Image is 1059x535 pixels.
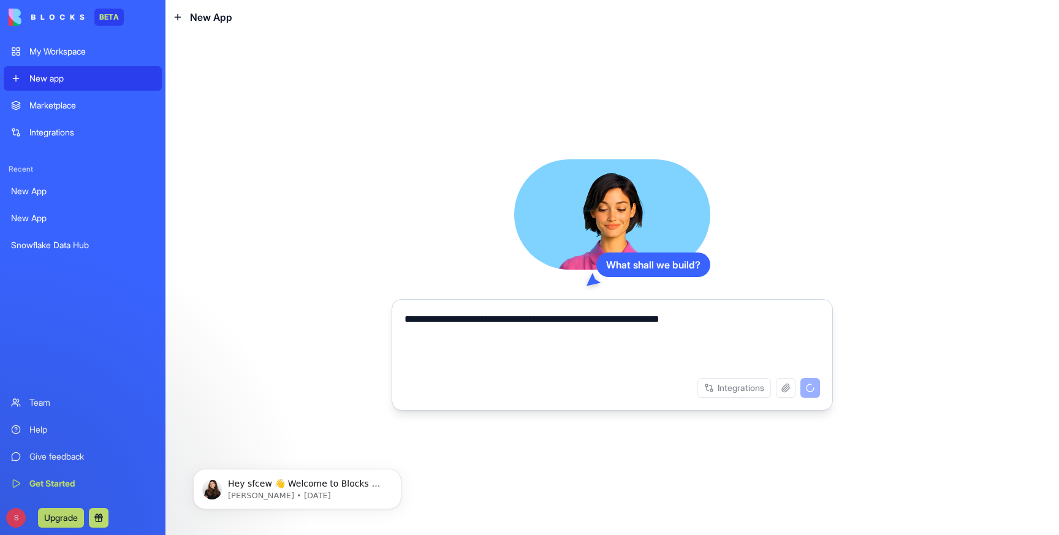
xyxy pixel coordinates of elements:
div: Help [29,423,154,436]
div: Integrations [29,126,154,138]
div: New app [29,72,154,85]
div: New App [11,185,154,197]
div: Snowflake Data Hub [11,239,154,251]
a: New App [4,206,162,230]
button: Upgrade [38,508,84,528]
a: Snowflake Data Hub [4,233,162,257]
a: My Workspace [4,39,162,64]
img: logo [9,9,85,26]
div: My Workspace [29,45,154,58]
div: New App [11,212,154,224]
a: New App [4,179,162,203]
iframe: Intercom notifications message [175,443,420,529]
a: Team [4,390,162,415]
div: What shall we build? [596,252,710,277]
a: Help [4,417,162,442]
a: Get Started [4,471,162,496]
a: New app [4,66,162,91]
span: S [6,508,26,528]
span: Recent [4,164,162,174]
a: Marketplace [4,93,162,118]
a: Integrations [4,120,162,145]
a: Give feedback [4,444,162,469]
a: Upgrade [38,511,84,523]
a: BETA [9,9,124,26]
div: Get Started [29,477,154,490]
div: Team [29,397,154,409]
div: Marketplace [29,99,154,112]
div: Give feedback [29,450,154,463]
span: New App [190,10,232,25]
div: BETA [94,9,124,26]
